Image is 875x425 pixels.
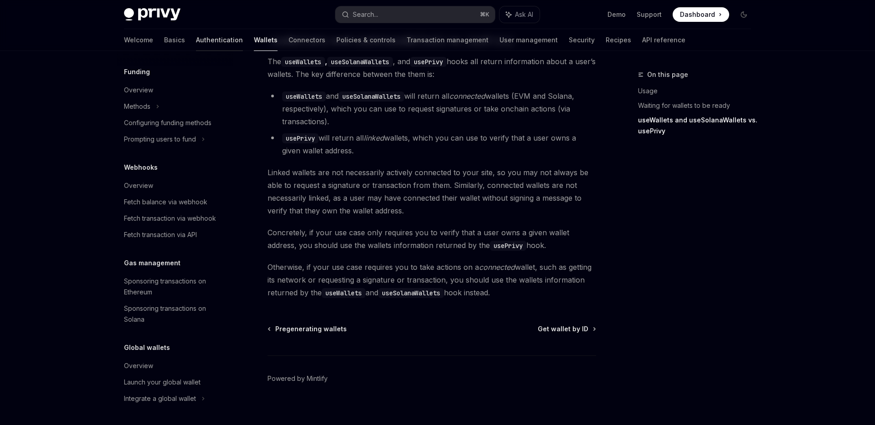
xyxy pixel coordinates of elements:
[282,133,319,143] code: usePrivy
[638,98,758,113] a: Waiting for wallets to be ready
[410,57,447,67] code: usePrivy
[538,324,588,334] span: Get wallet by ID
[268,324,347,334] a: Pregenerating wallets
[515,10,533,19] span: Ask AI
[117,82,233,98] a: Overview
[335,6,495,23] button: Search...⌘K
[196,29,243,51] a: Authentication
[378,288,444,298] code: useSolanaWallets
[268,166,596,217] span: Linked wallets are not necessarily actively connected to your site, so you may not always be able...
[124,276,228,298] div: Sponsoring transactions on Ethereum
[538,324,595,334] a: Get wallet by ID
[124,342,170,353] h5: Global wallets
[281,57,393,66] strong: ,
[164,29,185,51] a: Basics
[499,29,558,51] a: User management
[117,194,233,210] a: Fetch balance via webhook
[480,11,489,18] span: ⌘ K
[282,91,326,101] code: useWallets
[268,55,596,81] span: The , and hooks all return information about a user’s wallets. The key difference between the the...
[124,377,201,388] div: Launch your global wallet
[275,324,347,334] span: Pregenerating wallets
[268,374,328,383] a: Powered by Mintlify
[364,133,384,142] em: linked
[117,358,233,374] a: Overview
[117,273,233,300] a: Sponsoring transactions on Ethereum
[736,7,751,22] button: Toggle dark mode
[124,197,207,207] div: Fetch balance via webhook
[339,91,404,101] code: useSolanaWallets
[327,57,393,67] code: useSolanaWallets
[124,85,153,96] div: Overview
[407,29,489,51] a: Transaction management
[288,29,325,51] a: Connectors
[353,9,378,20] div: Search...
[117,210,233,227] a: Fetch transaction via webhook
[117,300,233,328] a: Sponsoring transactions on Solana
[673,7,729,22] a: Dashboard
[124,117,211,128] div: Configuring funding methods
[124,258,180,268] h5: Gas management
[124,29,153,51] a: Welcome
[268,261,596,299] span: Otherwise, if your use case requires you to take actions on a wallet, such as getting its network...
[647,69,688,80] span: On this page
[268,226,596,252] span: Concretely, if your use case only requires you to verify that a user owns a given wallet address,...
[124,8,180,21] img: dark logo
[336,29,396,51] a: Policies & controls
[281,57,325,67] code: useWallets
[117,115,233,131] a: Configuring funding methods
[117,177,233,194] a: Overview
[124,180,153,191] div: Overview
[124,101,150,112] div: Methods
[124,213,216,224] div: Fetch transaction via webhook
[254,29,278,51] a: Wallets
[124,393,196,404] div: Integrate a global wallet
[268,132,596,157] li: will return all wallets, which you can use to verify that a user owns a given wallet address.
[606,29,631,51] a: Recipes
[479,263,515,272] em: connected
[117,227,233,243] a: Fetch transaction via API
[499,6,540,23] button: Ask AI
[124,229,197,240] div: Fetch transaction via API
[642,29,685,51] a: API reference
[637,10,662,19] a: Support
[124,134,196,145] div: Prompting users to fund
[449,91,485,101] em: connected
[117,374,233,390] a: Launch your global wallet
[680,10,715,19] span: Dashboard
[124,66,150,77] h5: Funding
[638,113,758,138] a: useWallets and useSolanaWallets vs. usePrivy
[638,84,758,98] a: Usage
[268,90,596,128] li: and will return all wallets (EVM and Solana, respectively), which you can use to request signatur...
[124,360,153,371] div: Overview
[490,241,526,251] code: usePrivy
[322,288,365,298] code: useWallets
[569,29,595,51] a: Security
[124,162,158,173] h5: Webhooks
[124,303,228,325] div: Sponsoring transactions on Solana
[607,10,626,19] a: Demo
